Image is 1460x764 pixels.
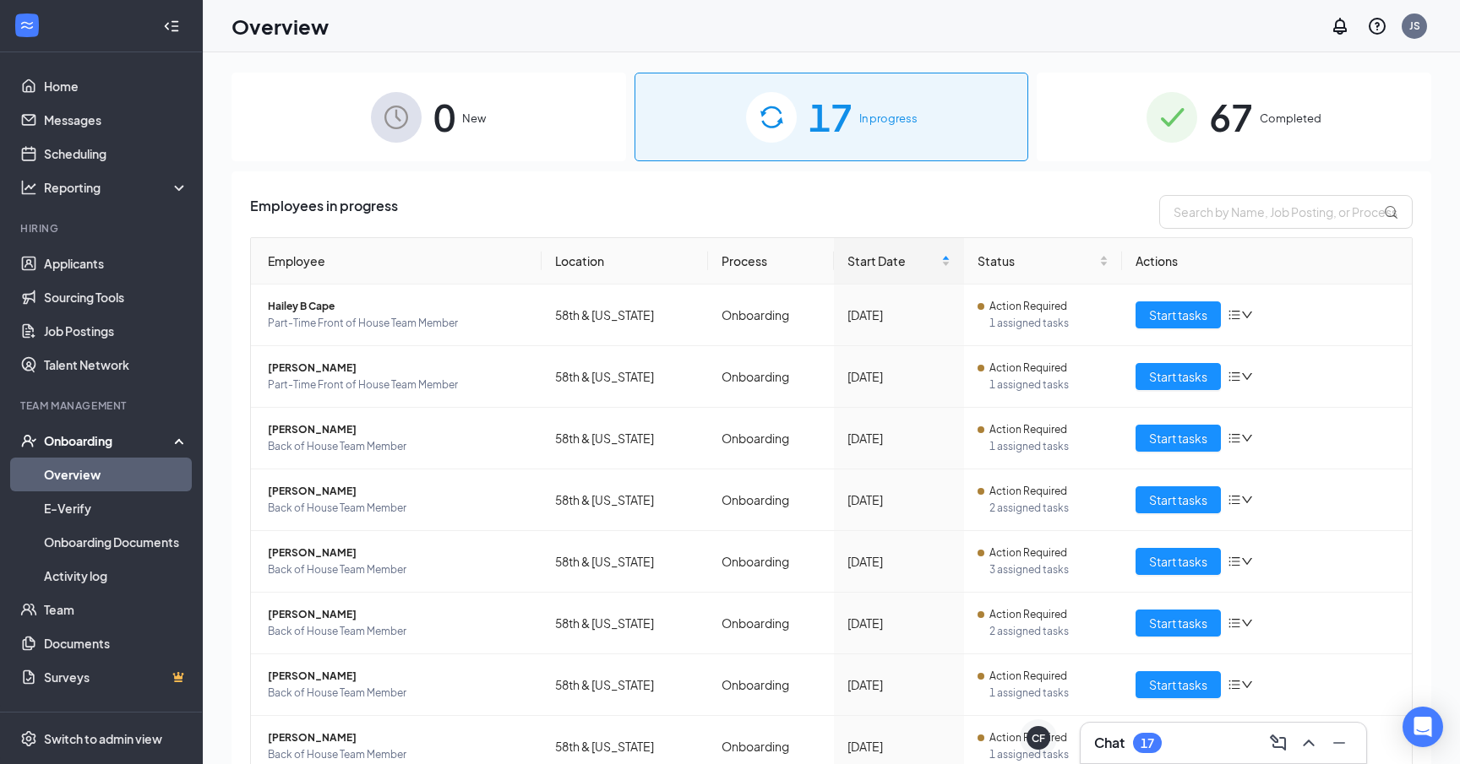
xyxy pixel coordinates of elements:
[44,137,188,171] a: Scheduling
[1228,616,1241,630] span: bars
[708,284,834,346] td: Onboarding
[1329,733,1349,753] svg: Minimize
[1228,493,1241,507] span: bars
[251,238,542,284] th: Employee
[268,360,528,377] span: [PERSON_NAME]
[989,421,1067,438] span: Action Required
[542,593,709,654] td: 58th & [US_STATE]
[268,483,528,500] span: [PERSON_NAME]
[1136,425,1221,452] button: Start tasks
[1299,733,1319,753] svg: ChevronUp
[1241,617,1253,629] span: down
[20,221,185,236] div: Hiring
[708,408,834,469] td: Onboarding
[1122,238,1413,284] th: Actions
[44,348,188,382] a: Talent Network
[20,398,185,413] div: Team Management
[809,88,853,146] span: 17
[708,238,834,284] th: Process
[964,238,1121,284] th: Status
[989,315,1108,332] span: 1 assigned tasks
[268,377,528,393] span: Part-Time Front of House Team Member
[989,668,1067,685] span: Action Required
[1367,16,1387,36] svg: QuestionInfo
[1149,367,1207,386] span: Start tasks
[1409,19,1420,33] div: JS
[989,377,1108,393] span: 1 assigned tasks
[989,438,1108,455] span: 1 assigned tasks
[268,500,528,517] span: Back of House Team Member
[1209,88,1253,146] span: 67
[847,552,951,571] div: [DATE]
[250,195,398,229] span: Employees in progress
[1241,432,1253,444] span: down
[1228,678,1241,691] span: bars
[268,545,528,561] span: [PERSON_NAME]
[44,525,188,559] a: Onboarding Documents
[44,660,188,694] a: SurveysCrown
[847,490,951,509] div: [DATE]
[1228,308,1241,322] span: bars
[19,17,35,34] svg: WorkstreamLogo
[1136,548,1221,575] button: Start tasks
[989,729,1067,746] span: Action Required
[1136,610,1221,637] button: Start tasks
[989,561,1108,578] span: 3 assigned tasks
[268,729,528,746] span: [PERSON_NAME]
[708,654,834,716] td: Onboarding
[847,367,951,386] div: [DATE]
[708,531,834,593] td: Onboarding
[1228,370,1241,383] span: bars
[268,668,528,685] span: [PERSON_NAME]
[1136,671,1221,698] button: Start tasks
[542,531,709,593] td: 58th & [US_STATE]
[1330,16,1350,36] svg: Notifications
[1159,195,1413,229] input: Search by Name, Job Posting, or Process
[44,69,188,103] a: Home
[1149,614,1207,632] span: Start tasks
[268,298,528,315] span: Hailey B Cape
[1241,679,1253,691] span: down
[268,685,528,702] span: Back of House Team Member
[1403,707,1443,747] div: Open Intercom Messenger
[268,746,528,763] span: Back of House Team Member
[1228,431,1241,445] span: bars
[978,252,1095,270] span: Status
[44,491,188,525] a: E-Verify
[1228,555,1241,568] span: bars
[44,559,188,593] a: Activity log
[708,346,834,408] td: Onboarding
[1265,729,1292,756] button: ComposeMessage
[1136,301,1221,328] button: Start tasks
[989,298,1067,315] span: Action Required
[44,626,188,660] a: Documents
[1295,729,1322,756] button: ChevronUp
[1136,486,1221,513] button: Start tasks
[989,746,1108,763] span: 1 assigned tasks
[268,561,528,578] span: Back of House Team Member
[44,458,188,491] a: Overview
[268,421,528,438] span: [PERSON_NAME]
[44,314,188,348] a: Job Postings
[163,18,180,35] svg: Collapse
[44,432,174,449] div: Onboarding
[1241,309,1253,321] span: down
[1149,306,1207,324] span: Start tasks
[542,654,709,716] td: 58th & [US_STATE]
[1241,371,1253,382] span: down
[847,252,938,270] span: Start Date
[708,469,834,531] td: Onboarding
[847,675,951,694] div: [DATE]
[989,623,1108,640] span: 2 assigned tasks
[1268,733,1288,753] svg: ComposeMessage
[44,103,188,137] a: Messages
[232,12,329,41] h1: Overview
[268,315,528,332] span: Part-Time Front of House Team Member
[542,238,709,284] th: Location
[433,88,455,146] span: 0
[542,408,709,469] td: 58th & [US_STATE]
[847,429,951,447] div: [DATE]
[1149,552,1207,571] span: Start tasks
[847,737,951,756] div: [DATE]
[1094,734,1125,752] h3: Chat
